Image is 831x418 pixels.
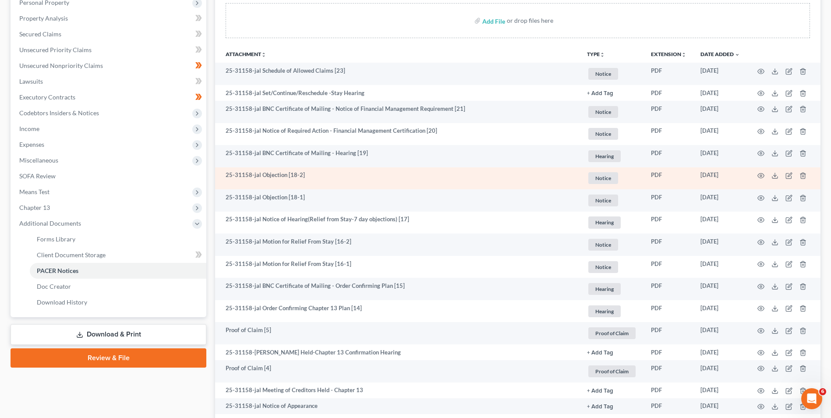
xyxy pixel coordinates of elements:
[19,141,44,148] span: Expenses
[587,67,637,81] a: Notice
[587,304,637,319] a: Hearing
[644,344,693,360] td: PDF
[587,402,637,410] a: + Add Tag
[693,101,747,123] td: [DATE]
[588,68,618,80] span: Notice
[587,326,637,340] a: Proof of Claim
[644,256,693,278] td: PDF
[30,231,206,247] a: Forms Library
[587,215,637,230] a: Hearing
[215,300,580,322] td: 25-31158-jal Order Confirming Chapter 13 Plan [14]
[37,267,78,274] span: PACER Notices
[19,30,61,38] span: Secured Claims
[19,93,75,101] span: Executory Contracts
[226,51,266,57] a: Attachmentunfold_more
[37,298,87,306] span: Download History
[587,91,613,96] button: + Add Tag
[12,168,206,184] a: SOFA Review
[644,398,693,414] td: PDF
[588,172,618,184] span: Notice
[693,85,747,101] td: [DATE]
[215,383,580,398] td: 25-31158-jal Meeting of Creditors Held - Chapter 13
[19,62,103,69] span: Unsecured Nonpriority Claims
[644,63,693,85] td: PDF
[693,123,747,145] td: [DATE]
[30,247,206,263] a: Client Document Storage
[644,101,693,123] td: PDF
[651,51,686,57] a: Extensionunfold_more
[19,78,43,85] span: Lawsuits
[30,263,206,279] a: PACER Notices
[19,204,50,211] span: Chapter 13
[37,251,106,259] span: Client Document Storage
[587,149,637,163] a: Hearing
[261,52,266,57] i: unfold_more
[215,398,580,414] td: 25-31158-jal Notice of Appearance
[12,74,206,89] a: Lawsuits
[587,105,637,119] a: Notice
[587,350,613,356] button: + Add Tag
[588,150,621,162] span: Hearing
[12,26,206,42] a: Secured Claims
[588,106,618,118] span: Notice
[19,125,39,132] span: Income
[215,123,580,145] td: 25-31158-jal Notice of Required Action - Financial Management Certification [20]
[588,216,621,228] span: Hearing
[12,42,206,58] a: Unsecured Priority Claims
[507,16,553,25] div: or drop files here
[30,294,206,310] a: Download History
[693,300,747,322] td: [DATE]
[587,171,637,185] a: Notice
[215,256,580,278] td: 25-31158-jal Motion for Relief From Stay [16-1]
[693,278,747,300] td: [DATE]
[644,85,693,101] td: PDF
[693,383,747,398] td: [DATE]
[588,283,621,295] span: Hearing
[819,388,826,395] span: 6
[644,234,693,256] td: PDF
[588,305,621,317] span: Hearing
[644,189,693,212] td: PDF
[587,52,605,57] button: TYPEunfold_more
[215,189,580,212] td: 25-31158-jal Objection [18-1]
[587,364,637,379] a: Proof of Claim
[587,193,637,208] a: Notice
[587,89,637,97] a: + Add Tag
[587,237,637,252] a: Notice
[215,85,580,101] td: 25-31158-jal Set/Continue/Reschedule -Stay Hearing
[587,348,637,357] a: + Add Tag
[215,145,580,167] td: 25-31158-jal BNC Certificate of Mailing - Hearing [19]
[19,156,58,164] span: Miscellaneous
[588,239,618,251] span: Notice
[693,234,747,256] td: [DATE]
[215,63,580,85] td: 25-31158-jal Schedule of Allowed Claims [23]
[588,261,618,273] span: Notice
[588,195,618,206] span: Notice
[30,279,206,294] a: Doc Creator
[693,189,747,212] td: [DATE]
[215,278,580,300] td: 25-31158-jal BNC Certificate of Mailing - Order Confirming Plan [15]
[587,388,613,394] button: + Add Tag
[644,278,693,300] td: PDF
[19,188,50,195] span: Means Test
[12,89,206,105] a: Executory Contracts
[587,127,637,141] a: Notice
[693,322,747,344] td: [DATE]
[587,386,637,394] a: + Add Tag
[693,63,747,85] td: [DATE]
[11,324,206,345] a: Download & Print
[587,282,637,296] a: Hearing
[587,260,637,274] a: Notice
[644,300,693,322] td: PDF
[19,109,99,117] span: Codebtors Insiders & Notices
[644,322,693,344] td: PDF
[801,388,822,409] iframe: Intercom live chat
[600,52,605,57] i: unfold_more
[681,52,686,57] i: unfold_more
[12,11,206,26] a: Property Analysis
[19,172,56,180] span: SOFA Review
[215,212,580,234] td: 25-31158-jal Notice of Hearing(Relief from Stay-7 day objections) [17]
[215,234,580,256] td: 25-31158-jal Motion for Relief From Stay [16-2]
[588,365,636,377] span: Proof of Claim
[644,167,693,190] td: PDF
